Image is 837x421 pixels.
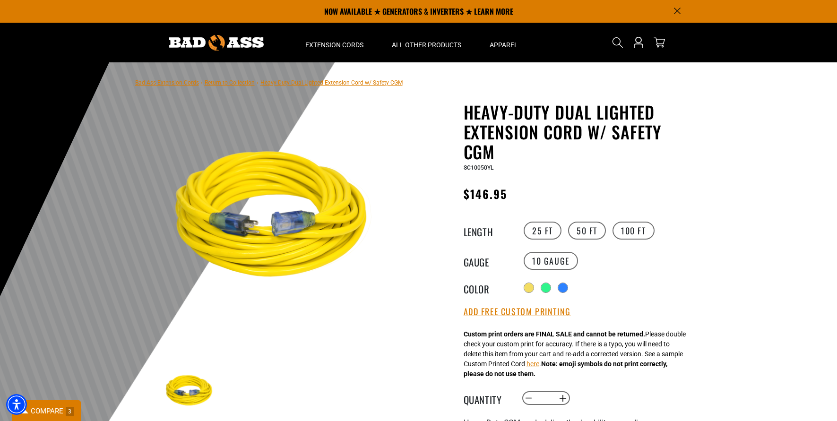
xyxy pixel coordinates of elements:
[163,104,391,332] img: yellow
[613,222,655,240] label: 100 FT
[524,252,578,270] label: 10 Gauge
[526,359,539,369] button: here
[392,41,461,49] span: All Other Products
[464,329,686,379] div: Please double check your custom print for accuracy. If there is a typo, you will need to delete t...
[631,23,646,62] a: Open this option
[378,23,475,62] summary: All Other Products
[66,407,74,416] span: 3
[464,224,511,237] legend: Length
[31,407,63,415] span: COMPARE
[6,394,27,415] div: Accessibility Menu
[464,164,493,171] span: SC10050YL
[568,222,606,240] label: 50 FT
[291,23,378,62] summary: Extension Cords
[475,23,532,62] summary: Apparel
[524,222,561,240] label: 25 FT
[464,392,511,404] label: Quantity
[260,79,403,86] span: Heavy-Duty Dual Lighted Extension Cord w/ Safety CGM
[257,79,259,86] span: ›
[464,307,571,317] button: Add Free Custom Printing
[464,102,695,162] h1: Heavy-Duty Dual Lighted Extension Cord w/ Safety CGM
[490,41,518,49] span: Apparel
[464,282,511,294] legend: Color
[652,37,667,48] a: cart
[464,255,511,267] legend: Gauge
[305,41,363,49] span: Extension Cords
[610,35,625,50] summary: Search
[135,79,199,86] a: Bad Ass Extension Cords
[464,330,645,338] strong: Custom print orders are FINAL SALE and cannot be returned.
[464,185,508,202] span: $146.95
[135,77,403,88] nav: breadcrumbs
[201,79,203,86] span: ›
[163,364,218,419] img: yellow
[205,79,255,86] a: Return to Collection
[464,360,667,378] strong: Note: emoji symbols do not print correctly, please do not use them.
[169,35,264,51] img: Bad Ass Extension Cords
